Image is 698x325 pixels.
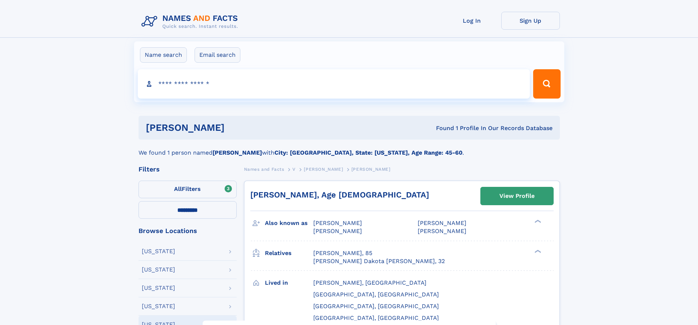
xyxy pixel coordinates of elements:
h3: Lived in [265,277,313,289]
span: [PERSON_NAME] [351,167,391,172]
a: View Profile [481,187,553,205]
b: [PERSON_NAME] [213,149,262,156]
span: [GEOGRAPHIC_DATA], [GEOGRAPHIC_DATA] [313,291,439,298]
b: City: [GEOGRAPHIC_DATA], State: [US_STATE], Age Range: 45-60 [274,149,462,156]
img: Logo Names and Facts [139,12,244,32]
div: [US_STATE] [142,303,175,309]
a: Log In [443,12,501,30]
a: [PERSON_NAME], 85 [313,249,372,257]
span: [GEOGRAPHIC_DATA], [GEOGRAPHIC_DATA] [313,314,439,321]
div: View Profile [499,188,535,204]
label: Name search [140,47,187,63]
div: ❯ [533,249,542,254]
span: All [174,185,182,192]
div: Browse Locations [139,228,237,234]
span: [PERSON_NAME] [304,167,343,172]
h3: Also known as [265,217,313,229]
div: [US_STATE] [142,248,175,254]
h1: [PERSON_NAME] [146,123,330,132]
h3: Relatives [265,247,313,259]
a: [PERSON_NAME] [304,165,343,174]
label: Email search [195,47,240,63]
button: Search Button [533,69,560,99]
span: [GEOGRAPHIC_DATA], [GEOGRAPHIC_DATA] [313,303,439,310]
div: We found 1 person named with . [139,140,560,157]
div: [US_STATE] [142,267,175,273]
label: Filters [139,181,237,198]
div: ❯ [533,219,542,224]
span: [PERSON_NAME] [418,228,466,234]
a: Sign Up [501,12,560,30]
span: [PERSON_NAME] [313,228,362,234]
span: [PERSON_NAME] [418,219,466,226]
span: [PERSON_NAME], [GEOGRAPHIC_DATA] [313,279,426,286]
a: V [292,165,296,174]
input: search input [138,69,530,99]
a: [PERSON_NAME] Dakota [PERSON_NAME], 32 [313,257,445,265]
div: Filters [139,166,237,173]
span: V [292,167,296,172]
div: [US_STATE] [142,285,175,291]
a: [PERSON_NAME], Age [DEMOGRAPHIC_DATA] [250,190,429,199]
a: Names and Facts [244,165,284,174]
span: [PERSON_NAME] [313,219,362,226]
div: Found 1 Profile In Our Records Database [330,124,553,132]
